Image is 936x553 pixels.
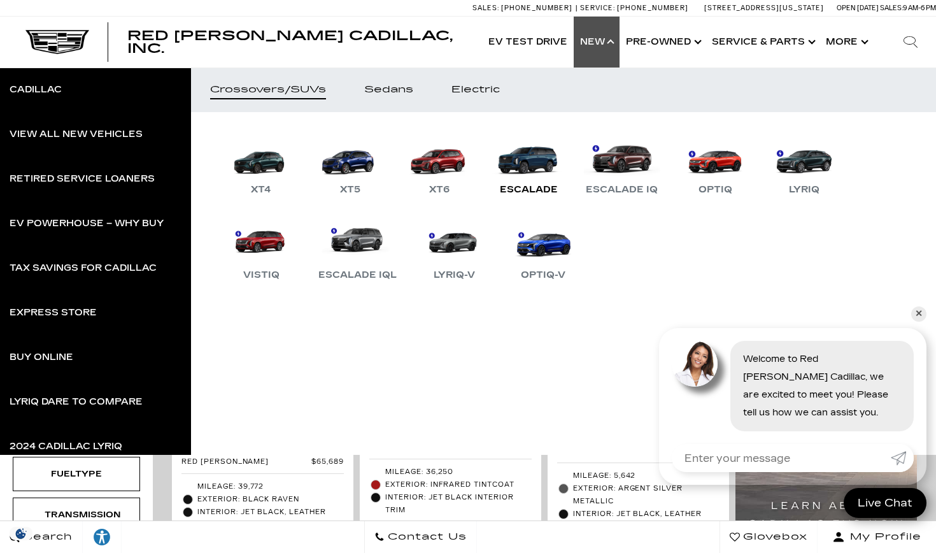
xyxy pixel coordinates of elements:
[401,131,478,197] a: XT6
[580,4,615,12] span: Service:
[677,131,753,197] a: OPTIQ
[482,17,574,68] a: EV Test Drive
[369,466,532,478] li: Mileage: 36,250
[10,219,164,228] div: EV Powerhouse – Why Buy
[493,182,564,197] div: Escalade
[10,398,143,406] div: LYRIQ Dare to Compare
[10,308,97,317] div: Express Store
[472,4,576,11] a: Sales: [PHONE_NUMBER]
[472,4,499,12] span: Sales:
[334,182,367,197] div: XT5
[885,17,936,68] div: Search
[345,68,432,112] a: Sedans
[427,268,481,283] div: LYRIQ-V
[490,131,567,197] a: Escalade
[692,182,739,197] div: OPTIQ
[311,457,344,467] span: $65,689
[819,17,872,68] button: More
[573,482,720,508] span: Exterior: Argent Silver Metallic
[557,470,720,482] li: Mileage: 5,642
[501,4,572,12] span: [PHONE_NUMBER]
[10,353,73,362] div: Buy Online
[704,4,824,12] a: [STREET_ADDRESS][US_STATE]
[20,528,73,546] span: Search
[740,528,807,546] span: Glovebox
[45,508,108,522] div: Transmission
[573,508,720,546] span: Interior: Jet Black, Leather seating surfaces with precision perforated inserts
[574,17,620,68] a: New
[181,457,311,467] span: Red [PERSON_NAME]
[837,4,879,12] span: Open [DATE]
[385,491,532,517] span: Interior: Jet Black Interior trim
[706,17,819,68] a: Service & Parts
[223,217,299,283] a: VISTIQ
[13,457,140,491] div: FueltypeFueltype
[181,480,344,493] li: Mileage: 39,772
[451,85,500,94] div: Electric
[364,85,413,94] div: Sedans
[197,493,344,506] span: Exterior: Black Raven
[620,17,706,68] a: Pre-Owned
[891,444,914,472] a: Submit
[245,182,278,197] div: XT4
[237,268,286,283] div: VISTIQ
[197,506,344,544] span: Interior: Jet Black, Leather seating surfaces with precision perforated inserts
[83,521,122,553] a: Explore your accessibility options
[851,496,919,510] span: Live Chat
[672,341,718,387] img: Agent profile photo
[576,4,691,11] a: Service: [PHONE_NUMBER]
[783,182,826,197] div: LYRIQ
[223,131,299,197] a: XT4
[579,131,664,197] a: Escalade IQ
[730,341,914,431] div: Welcome to Red [PERSON_NAME] Cadillac, we are excited to meet you! Please tell us how we can assi...
[672,444,891,472] input: Enter your message
[10,85,62,94] div: Cadillac
[312,217,403,283] a: Escalade IQL
[845,528,921,546] span: My Profile
[432,68,519,112] a: Electric
[6,527,36,540] section: Click to Open Cookie Consent Modal
[6,527,36,540] img: Opt-Out Icon
[10,175,155,183] div: Retired Service Loaners
[127,28,453,56] span: Red [PERSON_NAME] Cadillac, Inc.
[312,131,388,197] a: XT5
[416,217,492,283] a: LYRIQ-V
[364,521,477,553] a: Contact Us
[385,528,467,546] span: Contact Us
[210,85,326,94] div: Crossovers/SUVs
[579,182,664,197] div: Escalade IQ
[10,130,143,139] div: View All New Vehicles
[83,528,121,547] div: Explore your accessibility options
[514,268,572,283] div: OPTIQ-V
[880,4,903,12] span: Sales:
[181,457,344,467] a: Red [PERSON_NAME] $65,689
[617,4,688,12] span: [PHONE_NUMBER]
[844,488,926,518] a: Live Chat
[10,442,122,451] div: 2024 Cadillac LYRIQ
[312,268,403,283] div: Escalade IQL
[720,521,818,553] a: Glovebox
[25,30,89,54] img: Cadillac Dark Logo with Cadillac White Text
[191,68,345,112] a: Crossovers/SUVs
[818,521,936,553] button: Open user profile menu
[766,131,842,197] a: LYRIQ
[385,478,532,491] span: Exterior: Infrared Tintcoat
[452,520,501,552] img: Show Me the CARFAX 1-Owner Badge
[903,4,936,12] span: 9 AM-6 PM
[423,182,456,197] div: XT6
[127,29,469,55] a: Red [PERSON_NAME] Cadillac, Inc.
[13,498,140,532] div: TransmissionTransmission
[45,467,108,481] div: Fueltype
[10,264,157,273] div: Tax Savings for Cadillac
[505,217,581,283] a: OPTIQ-V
